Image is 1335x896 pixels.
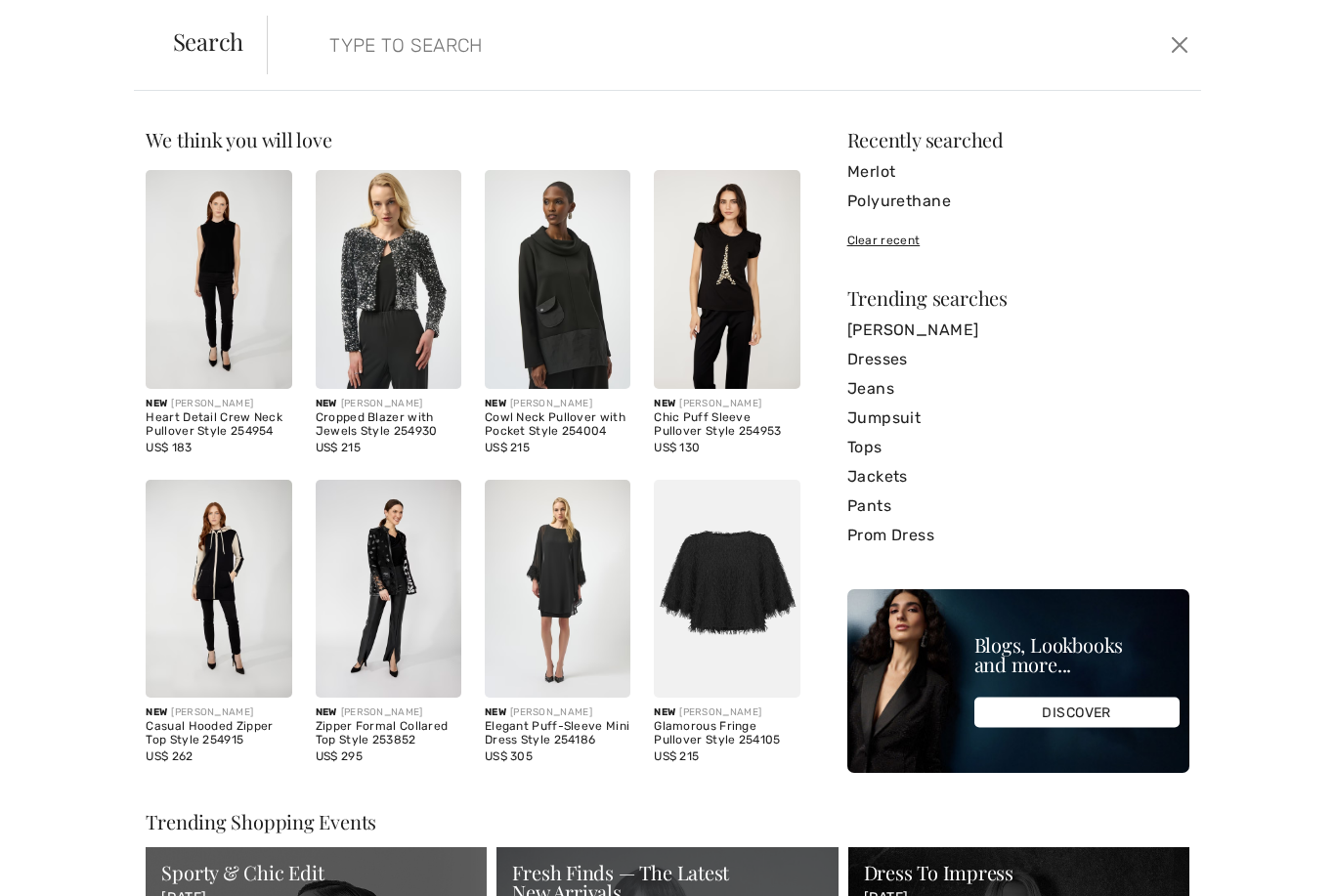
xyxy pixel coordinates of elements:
[847,288,1189,308] div: Trending searches
[654,480,799,699] img: Glamorous Fringe Pullover Style 254105. Black
[146,720,291,747] div: Casual Hooded Zipper Top Style 254915
[847,316,1189,345] a: [PERSON_NAME]
[316,705,461,720] div: [PERSON_NAME]
[316,411,461,439] div: Cropped Blazer with Jewels Style 254930
[974,635,1180,674] div: Blogs, Lookbooks and more...
[847,491,1189,521] a: Pants
[485,397,630,411] div: [PERSON_NAME]
[316,170,461,389] img: Cropped Blazer with Jewels Style 254930. Black/Silver
[847,404,1189,433] a: Jumpsuit
[485,398,506,409] span: New
[485,441,530,454] span: US$ 215
[847,462,1189,491] a: Jackets
[146,441,192,454] span: US$ 183
[146,398,167,409] span: New
[974,698,1180,728] div: DISCOVER
[847,232,1189,249] div: Clear recent
[654,720,799,747] div: Glamorous Fringe Pullover Style 254105
[654,441,700,454] span: US$ 130
[654,397,799,411] div: [PERSON_NAME]
[316,480,461,699] img: Zipper Formal Collared Top Style 253852. Black
[485,411,630,439] div: Cowl Neck Pullover with Pocket Style 254004
[146,170,291,389] img: Heart Detail Crew Neck Pullover Style 254954. Black
[485,706,506,718] span: New
[146,126,331,152] span: We think you will love
[847,521,1189,550] a: Prom Dress
[847,157,1189,187] a: Merlot
[485,749,533,763] span: US$ 305
[315,16,952,74] input: TYPE TO SEARCH
[316,720,461,747] div: Zipper Formal Collared Top Style 253852
[847,433,1189,462] a: Tops
[316,397,461,411] div: [PERSON_NAME]
[173,29,244,53] span: Search
[485,720,630,747] div: Elegant Puff-Sleeve Mini Dress Style 254186
[847,130,1189,149] div: Recently searched
[146,705,291,720] div: [PERSON_NAME]
[864,863,1174,882] div: Dress To Impress
[161,863,471,882] div: Sporty & Chic Edit
[316,441,361,454] span: US$ 215
[485,170,630,389] img: Cowl Neck Pullover with Pocket Style 254004. Black
[847,374,1189,404] a: Jeans
[485,705,630,720] div: [PERSON_NAME]
[847,589,1189,773] img: Blogs, Lookbooks and more...
[485,480,630,699] img: Elegant Puff-Sleeve Mini Dress Style 254186. Midnight Blue
[654,706,675,718] span: New
[654,398,675,409] span: New
[847,187,1189,216] a: Polyurethane
[654,749,699,763] span: US$ 215
[316,706,337,718] span: New
[1165,29,1194,61] button: Close
[146,749,193,763] span: US$ 262
[146,397,291,411] div: [PERSON_NAME]
[146,812,1188,832] div: Trending Shopping Events
[316,398,337,409] span: New
[316,749,363,763] span: US$ 295
[654,411,799,439] div: Chic Puff Sleeve Pullover Style 254953
[146,411,291,439] div: Heart Detail Crew Neck Pullover Style 254954
[654,170,799,389] img: Chic Puff Sleeve Pullover Style 254953. Black
[146,480,291,699] img: Casual Hooded Zipper Top Style 254915. Black/Champagne
[847,345,1189,374] a: Dresses
[654,705,799,720] div: [PERSON_NAME]
[146,706,167,718] span: New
